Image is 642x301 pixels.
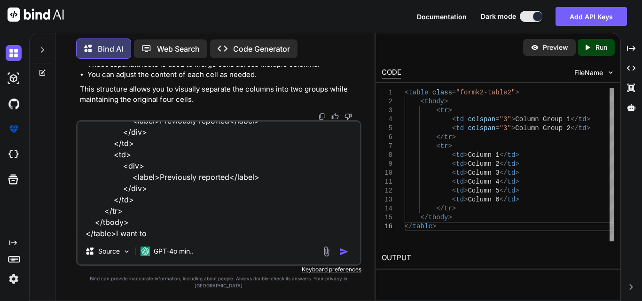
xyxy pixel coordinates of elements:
[344,113,352,120] img: dislike
[417,13,467,21] span: Documentation
[408,89,428,96] span: table
[579,124,587,132] span: td
[432,89,452,96] span: class
[508,196,516,203] span: td
[318,113,326,120] img: copy
[508,151,516,159] span: td
[448,214,452,221] span: >
[464,151,468,159] span: >
[495,124,499,132] span: =
[440,107,448,114] span: tr
[382,186,392,195] div: 12
[444,133,452,141] span: tr
[321,246,332,257] img: attachment
[141,247,150,256] img: GPT-4o mini
[331,113,339,120] img: like
[481,12,516,21] span: Dark mode
[515,116,571,123] span: Column Group 1
[233,43,290,54] p: Code Generator
[382,124,392,133] div: 5
[515,89,519,96] span: >
[436,107,440,114] span: <
[428,214,448,221] span: tbody
[444,205,452,212] span: tr
[87,69,360,80] li: You can adjust the content of each cell as needed.
[421,214,429,221] span: </
[6,271,22,287] img: settings
[452,124,456,132] span: <
[382,133,392,142] div: 6
[464,178,468,185] span: >
[508,160,516,168] span: td
[468,160,499,168] span: Column 2
[382,160,392,169] div: 9
[500,169,508,177] span: </
[508,187,516,194] span: td
[452,169,456,177] span: <
[154,247,194,256] p: GPT-4o min..
[468,187,499,194] span: Column 5
[452,89,456,96] span: =
[556,7,627,26] button: Add API Keys
[452,116,456,123] span: <
[382,88,392,97] div: 1
[495,116,499,123] span: =
[382,106,392,115] div: 3
[464,169,468,177] span: >
[417,12,467,22] button: Documentation
[382,178,392,186] div: 11
[515,124,571,132] span: Column Group 2
[405,89,408,96] span: <
[157,43,200,54] p: Web Search
[515,187,519,194] span: >
[6,121,22,137] img: premium
[382,67,401,78] div: CODE
[500,187,508,194] span: </
[382,142,392,151] div: 7
[6,147,22,162] img: cloudideIcon
[382,222,392,231] div: 16
[80,84,360,105] p: This structure allows you to visually separate the columns into two groups while maintaining the ...
[456,160,464,168] span: td
[468,178,499,185] span: Column 4
[6,96,22,112] img: githubDark
[382,97,392,106] div: 2
[511,116,515,123] span: >
[452,160,456,168] span: <
[382,151,392,160] div: 8
[6,45,22,61] img: darkChat
[452,187,456,194] span: <
[500,151,508,159] span: </
[595,43,607,52] p: Run
[464,196,468,203] span: >
[587,116,590,123] span: >
[508,178,516,185] span: td
[452,178,456,185] span: <
[382,204,392,213] div: 14
[579,116,587,123] span: td
[123,247,131,255] img: Pick Models
[456,151,464,159] span: td
[468,151,499,159] span: Column 1
[456,169,464,177] span: td
[464,160,468,168] span: >
[515,151,519,159] span: >
[515,160,519,168] span: >
[500,124,511,132] span: "3"
[101,60,130,69] code: colspan
[515,169,519,177] span: >
[382,213,392,222] div: 15
[8,8,64,22] img: Bind AI
[452,205,456,212] span: >
[508,169,516,177] span: td
[456,124,464,132] span: td
[515,178,519,185] span: >
[98,43,123,54] p: Bind AI
[444,98,448,105] span: >
[413,223,432,230] span: table
[440,142,448,150] span: tr
[468,169,499,177] span: Column 3
[456,89,515,96] span: "formk2-table2"
[448,107,452,114] span: >
[432,223,436,230] span: >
